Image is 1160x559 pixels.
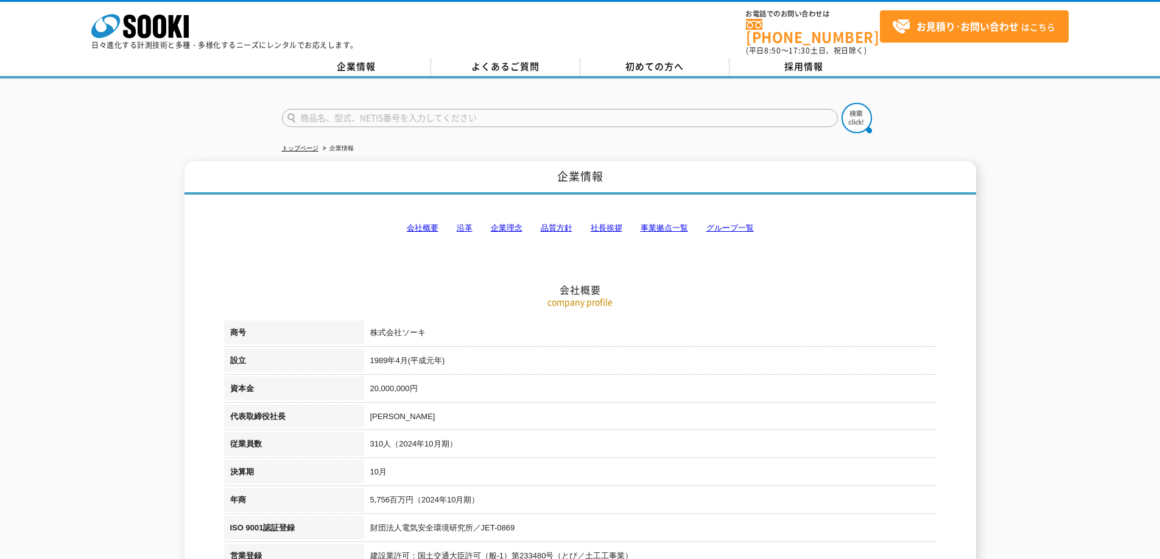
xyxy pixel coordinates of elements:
a: 初めての方へ [580,58,729,76]
span: (平日 ～ 土日、祝日除く) [746,45,866,56]
td: 財団法人電気安全環境研究所／JET-0869 [364,516,937,544]
img: btn_search.png [842,103,872,133]
a: 企業理念 [491,223,522,232]
th: 代表取締役社長 [224,404,364,432]
a: 品質方針 [541,223,572,232]
td: 10月 [364,460,937,488]
th: 決算期 [224,460,364,488]
td: [PERSON_NAME] [364,404,937,432]
td: 1989年4月(平成元年) [364,349,937,377]
span: 17:30 [789,45,810,56]
th: 従業員数 [224,432,364,460]
input: 商品名、型式、NETIS番号を入力してください [282,109,838,127]
a: [PHONE_NUMBER] [746,19,880,44]
a: お見積り･お問い合わせはこちら [880,10,1069,43]
a: 沿革 [457,223,473,232]
td: 5,756百万円（2024年10月期） [364,488,937,516]
a: よくあるご質問 [431,58,580,76]
a: 採用情報 [729,58,879,76]
span: 初めての方へ [625,60,684,73]
a: 事業拠点一覧 [641,223,688,232]
span: 8:50 [764,45,781,56]
a: グループ一覧 [706,223,754,232]
td: 310人（2024年10月期） [364,432,937,460]
strong: お見積り･お問い合わせ [916,19,1019,33]
a: 会社概要 [407,223,438,232]
a: 企業情報 [282,58,431,76]
span: はこちら [892,18,1055,36]
td: 20,000,000円 [364,377,937,404]
p: company profile [224,296,937,308]
h2: 会社概要 [224,162,937,296]
a: 社長挨拶 [591,223,622,232]
a: トップページ [282,145,318,151]
h1: 企業情報 [185,161,976,195]
th: 設立 [224,349,364,377]
td: 株式会社ソーキ [364,321,937,349]
th: 年商 [224,488,364,516]
th: 商号 [224,321,364,349]
th: ISO 9001認証登録 [224,516,364,544]
th: 資本金 [224,377,364,404]
p: 日々進化する計測技術と多種・多様化するニーズにレンタルでお応えします。 [91,41,358,49]
span: お電話でのお問い合わせは [746,10,880,18]
li: 企業情報 [320,142,354,155]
